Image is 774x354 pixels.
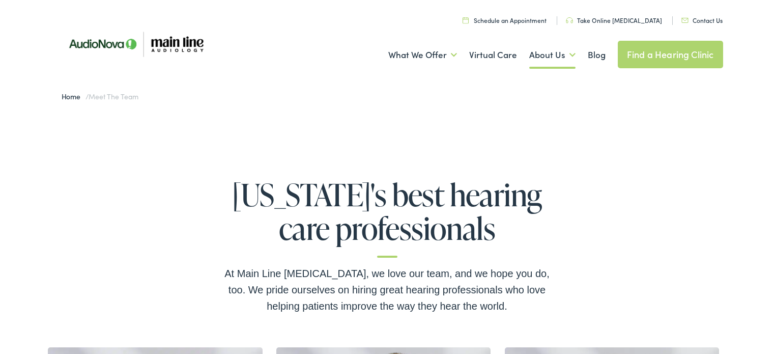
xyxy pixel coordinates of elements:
a: What We Offer [388,36,457,74]
a: Schedule an Appointment [463,16,547,24]
a: Virtual Care [469,36,517,74]
img: utility icon [681,18,689,23]
a: Blog [588,36,606,74]
a: Home [62,91,85,101]
div: At Main Line [MEDICAL_DATA], we love our team, and we hope you do, too. We pride ourselves on hir... [224,265,550,314]
a: Contact Us [681,16,723,24]
a: Find a Hearing Clinic [618,41,723,68]
a: About Us [529,36,576,74]
span: / [62,91,138,101]
a: Take Online [MEDICAL_DATA] [566,16,662,24]
h1: [US_STATE]'s best hearing care professionals [224,178,550,258]
span: Meet the Team [89,91,138,101]
img: utility icon [463,17,469,23]
img: utility icon [566,17,573,23]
